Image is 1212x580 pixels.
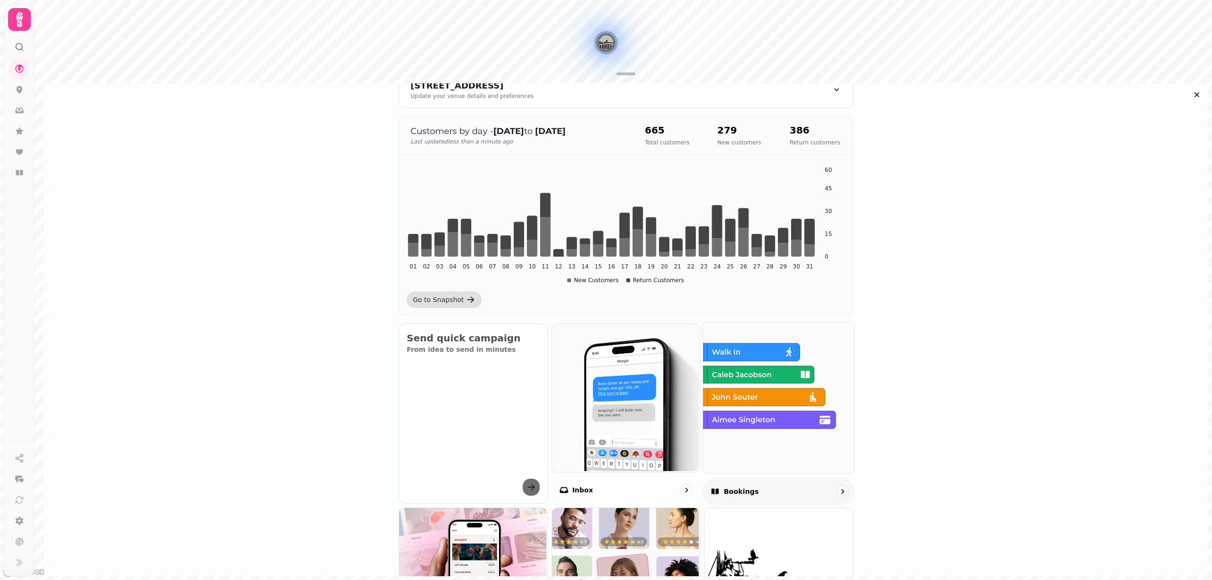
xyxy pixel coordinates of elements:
p: Total customers [645,139,690,146]
button: Send quick campaignFrom idea to send in minutes [399,323,548,504]
tspan: 28 [766,263,774,270]
tspan: 09 [516,263,523,270]
div: Return Customers [626,277,684,284]
tspan: 29 [780,263,787,270]
tspan: 12 [555,263,562,270]
p: Bookings [724,487,759,496]
p: New customers [717,139,761,146]
tspan: 06 [476,263,483,270]
tspan: 60 [825,167,832,173]
p: Last updated less than a minute ago [410,138,626,145]
strong: [DATE] [535,126,566,136]
img: Inbox [551,323,699,471]
tspan: 17 [621,263,628,270]
a: Go to Snapshot [407,292,481,308]
tspan: 20 [660,263,668,270]
div: Go to Snapshot [413,295,464,304]
a: InboxInbox [552,323,701,504]
p: Inbox [572,485,593,495]
tspan: 13 [568,263,575,270]
p: Customers by day - to [410,125,626,138]
tspan: 15 [825,231,832,237]
tspan: 24 [713,263,721,270]
h2: Send quick campaign [407,331,540,345]
div: Map marker [598,35,614,53]
tspan: 05 [463,263,470,270]
tspan: 31 [806,263,813,270]
h2: 386 [790,124,840,137]
tspan: 27 [753,263,760,270]
tspan: 25 [727,263,734,270]
tspan: 02 [423,263,430,270]
tspan: 10 [528,263,535,270]
tspan: 01 [410,263,417,270]
button: Close drawer [1189,87,1204,102]
button: The Barrelman [598,35,614,50]
tspan: 30 [825,208,832,214]
tspan: 08 [502,263,509,270]
h2: 279 [717,124,761,137]
p: Return customers [790,139,840,146]
tspan: 45 [825,185,832,192]
tspan: 15 [595,263,602,270]
strong: [DATE] [493,126,524,136]
tspan: 11 [542,263,549,270]
tspan: 07 [489,263,496,270]
svg: go to [838,487,847,496]
tspan: 16 [608,263,615,270]
img: Bookings [702,321,853,472]
div: Update your venue details and preferences [410,92,534,100]
h2: 665 [645,124,690,137]
div: New Customers [567,277,619,284]
tspan: 21 [674,263,681,270]
tspan: 0 [825,253,829,260]
tspan: 18 [634,263,642,270]
a: Mapbox logo [3,566,45,577]
a: BookingsBookings [703,321,855,505]
tspan: 19 [648,263,655,270]
tspan: 03 [436,263,443,270]
tspan: 22 [687,263,694,270]
tspan: 23 [700,263,707,270]
tspan: 14 [581,263,588,270]
tspan: 26 [740,263,747,270]
tspan: 04 [449,263,456,270]
tspan: 30 [793,263,800,270]
svg: go to [682,485,691,495]
p: From idea to send in minutes [407,345,540,354]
